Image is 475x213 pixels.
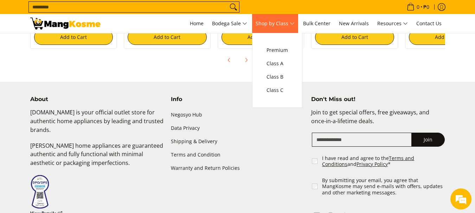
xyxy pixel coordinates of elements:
[30,174,50,209] img: Data Privacy Seal
[34,29,113,45] button: Add to Cart
[322,155,414,168] a: Terms and Conditions
[238,52,254,68] button: Next
[267,86,288,95] span: Class C
[303,20,330,27] span: Bulk Center
[416,5,421,9] span: 0
[263,44,291,57] a: Premium
[228,2,239,12] button: Search
[171,108,304,121] a: Negosyo Hub
[222,52,237,68] button: Previous
[377,19,408,28] span: Resources
[411,133,445,147] button: Join
[190,20,204,27] span: Home
[171,148,304,162] a: Terms and Condition
[171,121,304,135] a: Data Privacy
[267,46,288,55] span: Premium
[30,18,101,29] img: Carrier 30-Liter Dehumidifier - White (Class B) l Mang Kosme
[322,177,445,196] label: By submitting your email, you agree that MangKosme may send e-mails with offers, updates and othe...
[115,4,132,20] div: Minimize live chat window
[374,14,411,33] a: Resources
[186,14,207,33] a: Home
[263,84,291,97] a: Class C
[37,39,118,48] div: Chat with us now
[108,14,445,33] nav: Main Menu
[128,29,207,45] button: Add to Cart
[171,162,304,175] a: Warranty and Return Policies
[256,19,295,28] span: Shop by Class
[208,14,251,33] a: Bodega Sale
[171,135,304,148] a: Shipping & Delivery
[413,14,445,33] a: Contact Us
[212,19,247,28] span: Bodega Sale
[405,3,431,11] span: •
[300,14,334,33] a: Bulk Center
[422,5,430,9] span: ₱0
[315,29,394,45] button: Add to Cart
[41,62,97,133] span: We're online!
[339,20,369,27] span: New Arrivals
[311,108,445,133] p: Join to get special offers, free giveaways, and once-in-a-lifetime deals.
[322,155,445,167] label: I have read and agree to the and *
[252,14,298,33] a: Shop by Class
[4,140,134,165] textarea: Type your message and hit 'Enter'
[263,70,291,84] a: Class B
[30,96,164,103] h4: About
[311,96,445,103] h4: Don't Miss out!
[335,14,372,33] a: New Arrivals
[30,141,164,174] p: [PERSON_NAME] home appliances are guaranteed authentic and fully functional with minimal aestheti...
[222,29,301,45] button: Add to Cart
[267,73,288,81] span: Class B
[171,96,304,103] h4: Info
[263,57,291,70] a: Class A
[416,20,442,27] span: Contact Us
[357,161,388,167] a: Privacy Policy
[30,108,164,141] p: [DOMAIN_NAME] is your official outlet store for authentic home appliances by leading and trusted ...
[267,59,288,68] span: Class A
